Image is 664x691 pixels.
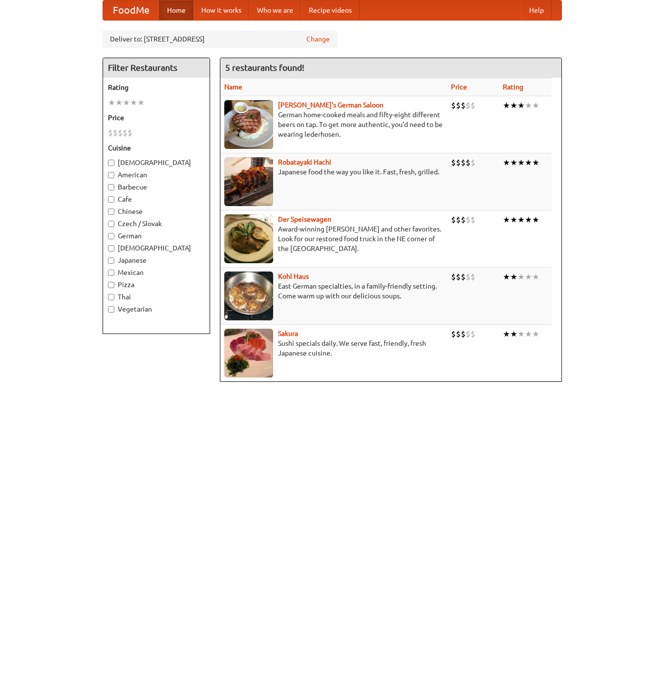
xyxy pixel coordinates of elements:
[225,63,304,72] ng-pluralize: 5 restaurants found!
[466,100,471,111] li: $
[108,158,205,168] label: [DEMOGRAPHIC_DATA]
[224,83,242,91] a: Name
[471,157,475,168] li: $
[525,214,532,225] li: ★
[108,292,205,302] label: Thai
[108,268,205,277] label: Mexican
[108,270,114,276] input: Mexican
[461,157,466,168] li: $
[278,101,384,109] a: [PERSON_NAME]'s German Saloon
[451,157,456,168] li: $
[108,143,205,153] h5: Cuisine
[224,110,443,139] p: German home-cooked meals and fifty-eight different beers on tap. To get more authentic, you'd nee...
[118,127,123,138] li: $
[456,214,461,225] li: $
[108,113,205,123] h5: Price
[224,329,273,377] img: sakura.jpg
[517,214,525,225] li: ★
[108,184,114,190] input: Barbecue
[108,231,205,241] label: German
[108,182,205,192] label: Barbecue
[108,294,114,300] input: Thai
[532,272,539,282] li: ★
[224,167,443,177] p: Japanese food the way you like it. Fast, fresh, grilled.
[471,329,475,339] li: $
[224,100,273,149] img: esthers.jpg
[471,214,475,225] li: $
[224,338,443,358] p: Sushi specials daily. We serve fast, friendly, fresh Japanese cuisine.
[510,272,517,282] li: ★
[224,214,273,263] img: speisewagen.jpg
[461,214,466,225] li: $
[451,83,467,91] a: Price
[224,224,443,253] p: Award-winning [PERSON_NAME] and other favorites. Look for our restored food truck in the NE corne...
[525,157,532,168] li: ★
[224,157,273,206] img: robatayaki.jpg
[108,97,115,108] li: ★
[108,170,205,180] label: American
[456,157,461,168] li: $
[108,280,205,290] label: Pizza
[306,34,330,44] a: Change
[503,272,510,282] li: ★
[510,100,517,111] li: ★
[532,329,539,339] li: ★
[532,157,539,168] li: ★
[108,233,114,239] input: German
[517,272,525,282] li: ★
[103,30,337,48] div: Deliver to: [STREET_ADDRESS]
[471,272,475,282] li: $
[108,207,205,216] label: Chinese
[193,0,249,20] a: How it works
[108,83,205,92] h5: Rating
[108,196,114,203] input: Cafe
[115,97,123,108] li: ★
[278,272,309,280] a: Kohl Haus
[461,329,466,339] li: $
[108,209,114,215] input: Chinese
[108,219,205,229] label: Czech / Slovak
[525,329,532,339] li: ★
[301,0,360,20] a: Recipe videos
[532,214,539,225] li: ★
[510,157,517,168] li: ★
[123,127,128,138] li: $
[108,257,114,264] input: Japanese
[108,243,205,253] label: [DEMOGRAPHIC_DATA]
[103,58,210,78] h4: Filter Restaurants
[130,97,137,108] li: ★
[123,97,130,108] li: ★
[503,83,523,91] a: Rating
[466,272,471,282] li: $
[517,157,525,168] li: ★
[224,281,443,301] p: East German specialties, in a family-friendly setting. Come warm up with our delicious soups.
[461,100,466,111] li: $
[451,100,456,111] li: $
[532,100,539,111] li: ★
[456,329,461,339] li: $
[451,214,456,225] li: $
[466,214,471,225] li: $
[471,100,475,111] li: $
[525,100,532,111] li: ★
[466,329,471,339] li: $
[456,272,461,282] li: $
[521,0,552,20] a: Help
[128,127,132,138] li: $
[159,0,193,20] a: Home
[108,282,114,288] input: Pizza
[503,157,510,168] li: ★
[456,100,461,111] li: $
[108,255,205,265] label: Japanese
[108,194,205,204] label: Cafe
[278,215,331,223] a: Der Speisewagen
[137,97,145,108] li: ★
[451,272,456,282] li: $
[278,158,331,166] a: Robatayaki Hachi
[517,100,525,111] li: ★
[503,214,510,225] li: ★
[224,272,273,320] img: kohlhaus.jpg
